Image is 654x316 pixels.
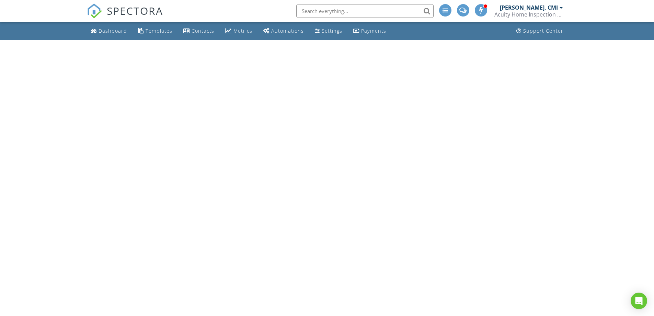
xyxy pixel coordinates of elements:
a: Payments [351,25,389,37]
a: Settings [312,25,345,37]
span: SPECTORA [107,3,163,18]
div: Metrics [233,28,252,34]
div: Templates [146,28,172,34]
a: Support Center [514,25,566,37]
div: Open Intercom Messenger [631,293,647,309]
input: Search everything... [296,4,434,18]
div: Support Center [523,28,563,34]
div: Settings [322,28,342,34]
div: Automations [271,28,304,34]
div: Acuity Home Inspection Services [494,11,563,18]
div: Dashboard [99,28,127,34]
div: Payments [361,28,386,34]
div: [PERSON_NAME], CMI [500,4,558,11]
a: SPECTORA [87,9,163,24]
div: Contacts [192,28,214,34]
a: Templates [135,25,175,37]
a: Contacts [181,25,217,37]
a: Automations (Advanced) [261,25,307,37]
img: The Best Home Inspection Software - Spectora [87,3,102,19]
a: Dashboard [88,25,130,37]
a: Metrics [222,25,255,37]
